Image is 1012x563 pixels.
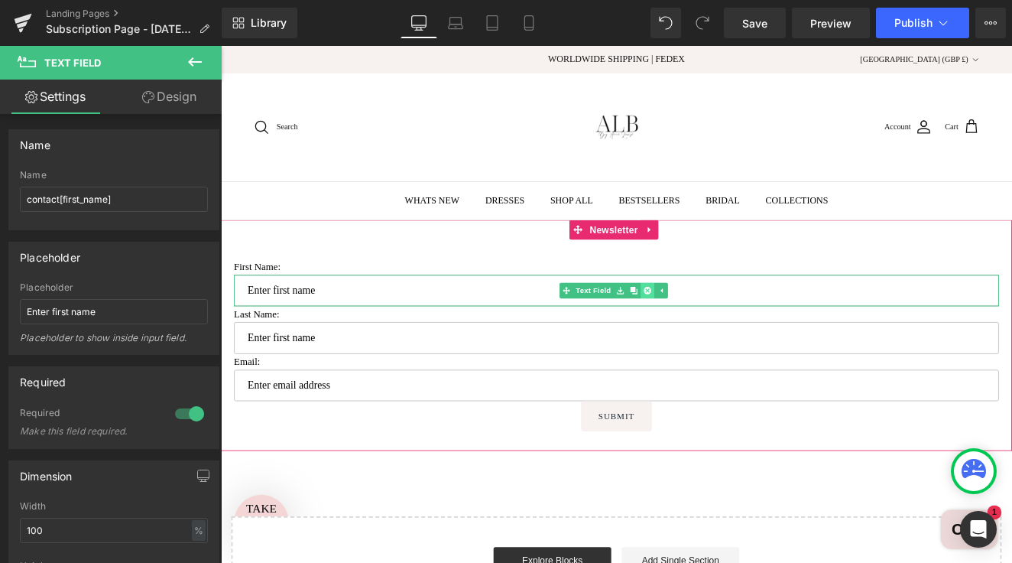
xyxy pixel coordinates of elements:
img: Anne Louise Boutique [415,47,511,143]
span: Account [776,88,807,103]
div: Make this field required. [20,426,157,437]
div: % [192,520,206,541]
div: Required [20,367,66,389]
button: Publish [876,8,969,38]
button: Submit [421,415,503,451]
button: [GEOGRAPHIC_DATA] (GBP £) [748,2,887,30]
a: Account [776,86,832,104]
div: Required [20,407,160,423]
a: BRIDAL [553,159,620,203]
a: Expand / Collapse [507,277,523,295]
a: Design [114,80,225,114]
a: Laptop [437,8,474,38]
span: [GEOGRAPHIC_DATA] (GBP £) [748,10,874,23]
a: Save element [459,277,475,295]
div: Placeholder [20,242,80,264]
div: Dimension [20,461,73,483]
span: Publish [894,17,933,29]
div: Open Intercom Messenger [960,511,997,548]
div: Width [20,501,208,512]
a: Clone Element [475,277,491,295]
span: Library [251,16,287,30]
div: Name [20,170,208,181]
p: Last Name: [15,304,910,323]
button: Undo [650,8,681,38]
a: Search [38,86,90,104]
span: Cart [846,88,862,103]
span: Save [742,15,767,31]
a: BESTSELLERS [452,159,550,203]
div: Placeholder to show inside input field. [20,332,208,354]
a: Preview [792,8,870,38]
div: WORLDWIDE SHIPPING | FEDEX [313,9,611,23]
span: Subscription Page - [DATE] 12:16:45 [46,23,193,35]
div: Placeholder [20,282,208,293]
a: Desktop [401,8,437,38]
p: First Name: [15,249,910,268]
input: auto [20,518,208,543]
input: Enter email address [15,379,910,415]
a: New Library [222,8,297,38]
span: Search [65,89,90,99]
button: More [975,8,1006,38]
a: Expand / Collapse [491,203,511,226]
a: WHATS NEW [201,159,293,203]
a: COLLECTIONS [623,159,724,203]
a: Delete Element [491,277,507,295]
span: Text Field [412,277,459,295]
div: Name [20,130,50,151]
a: DRESSES [295,159,368,203]
a: Landing Pages [46,8,222,20]
span: Newsletter [427,203,491,226]
a: Tablet [474,8,511,38]
a: Mobile [511,8,547,38]
button: Redo [687,8,718,38]
input: Enter first name [15,323,910,360]
span: Text Field [44,57,101,69]
p: Email: [15,360,910,379]
a: SHOP ALL [371,159,449,203]
a: Cart [846,85,887,105]
span: Preview [810,15,851,31]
